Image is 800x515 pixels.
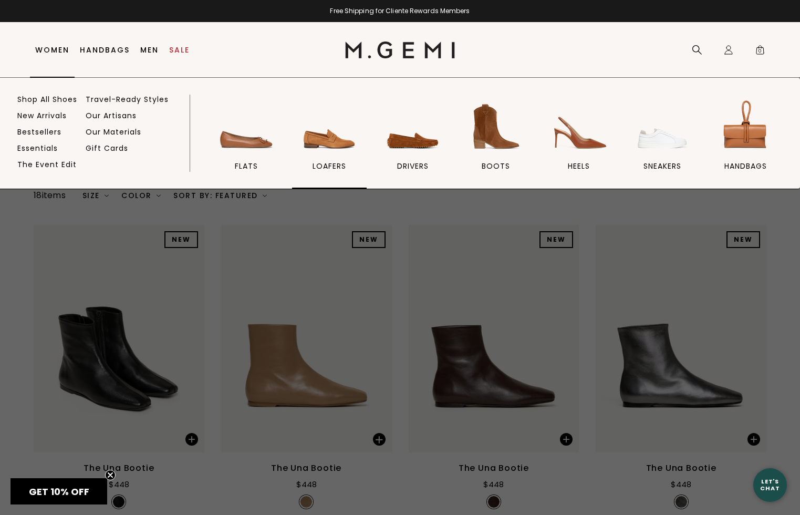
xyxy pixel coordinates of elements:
img: drivers [383,97,442,156]
a: loafers [292,97,367,189]
a: sneakers [625,97,700,189]
a: Women [35,46,69,54]
a: drivers [375,97,450,189]
a: New Arrivals [17,111,67,120]
span: BOOTS [482,161,510,171]
a: BOOTS [459,97,533,189]
img: heels [549,97,608,156]
span: flats [235,161,258,171]
span: GET 10% OFF [29,485,89,498]
img: BOOTS [466,97,525,156]
span: heels [568,161,590,171]
img: handbags [716,97,775,156]
a: Gift Cards [86,143,128,153]
img: flats [217,97,276,156]
a: heels [542,97,616,189]
a: Essentials [17,143,58,153]
img: M.Gemi [345,42,455,58]
img: sneakers [633,97,692,156]
a: Our Materials [86,127,141,137]
a: Travel-Ready Styles [86,95,169,104]
a: flats [209,97,284,189]
a: The Event Edit [17,160,77,169]
span: drivers [397,161,429,171]
div: GET 10% OFFClose teaser [11,478,107,504]
a: Men [140,46,159,54]
a: Bestsellers [17,127,61,137]
span: sneakers [643,161,681,171]
div: Let's Chat [753,478,787,491]
a: Handbags [80,46,130,54]
span: handbags [724,161,767,171]
span: 0 [755,47,765,57]
span: loafers [313,161,346,171]
a: handbags [708,97,783,189]
a: Shop All Shoes [17,95,77,104]
button: Close teaser [105,470,116,480]
a: Sale [169,46,190,54]
a: Our Artisans [86,111,137,120]
img: loafers [300,97,359,156]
